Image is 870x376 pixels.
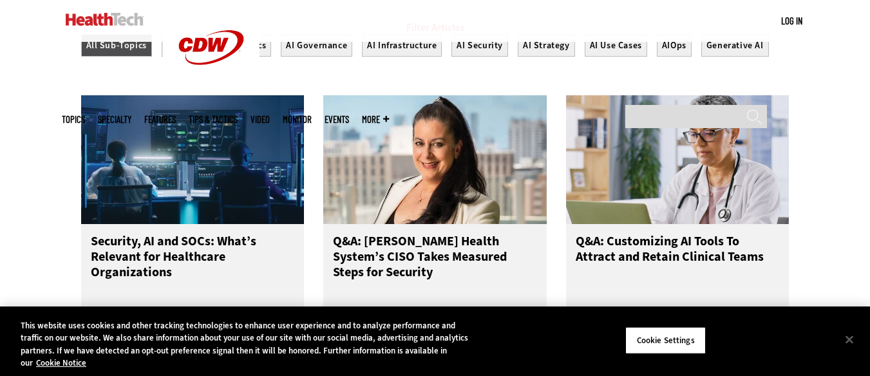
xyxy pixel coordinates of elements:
a: doctor on laptop Q&A: Customizing AI Tools To Attract and Retain Clinical Teams [566,95,790,314]
a: Features [144,115,176,124]
a: Log in [781,15,802,26]
button: Cookie Settings [625,327,706,354]
span: Specialty [98,115,131,124]
span: Topics [62,115,85,124]
span: More [362,115,389,124]
a: Video [251,115,270,124]
h3: Q&A: [PERSON_NAME] Health System’s CISO Takes Measured Steps for Security [333,234,537,285]
a: security team in high-tech computer room Security, AI and SOCs: What’s Relevant for Healthcare Or... [81,95,305,314]
img: security team in high-tech computer room [81,95,305,224]
a: Connie Barrera Q&A: [PERSON_NAME] Health System’s CISO Takes Measured Steps for Security [323,95,547,314]
h3: Q&A: Customizing AI Tools To Attract and Retain Clinical Teams [576,234,780,285]
a: MonITor [283,115,312,124]
a: More information about your privacy [36,357,86,368]
a: Tips & Tactics [189,115,238,124]
h3: Security, AI and SOCs: What’s Relevant for Healthcare Organizations [91,234,295,285]
div: This website uses cookies and other tracking technologies to enhance user experience and to analy... [21,319,478,370]
img: doctor on laptop [566,95,790,224]
button: Close [835,325,864,353]
a: Events [325,115,349,124]
img: Home [66,13,144,26]
a: CDW [163,85,260,99]
img: Connie Barrera [323,95,547,224]
div: User menu [781,14,802,28]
